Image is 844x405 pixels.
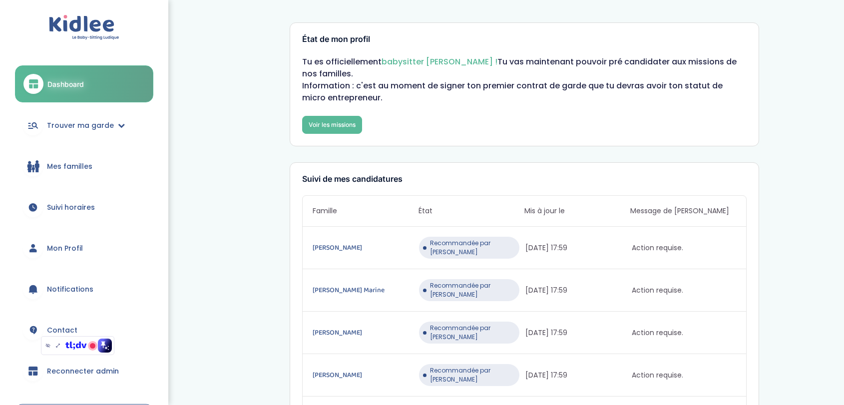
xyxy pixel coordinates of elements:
img: logo.svg [49,15,119,40]
h3: Suivi de mes candidatures [302,175,747,184]
span: Reconnecter admin [47,366,119,377]
span: Action requise. [632,285,736,296]
span: Action requise. [632,243,736,253]
p: Tu es officiellement Tu vas maintenant pouvoir pré candidater aux missions de nos familles. [302,56,747,80]
span: Action requise. [632,328,736,338]
span: Action requise. [632,370,736,381]
span: Recommandée par [PERSON_NAME] [430,324,515,342]
span: Recommandée par [PERSON_NAME] [430,281,515,299]
a: Mon Profil [15,230,153,266]
a: Notifications [15,271,153,307]
span: babysitter [PERSON_NAME] ! [382,56,497,67]
a: [PERSON_NAME] [313,242,417,253]
p: Information : c'est au moment de signer ton premier contrat de garde que tu devras avoir ton stat... [302,80,747,104]
a: Reconnecter admin [15,353,153,389]
span: [DATE] 17:59 [525,370,630,381]
span: Trouver ma garde [47,120,114,131]
span: [DATE] 17:59 [525,328,630,338]
a: Mes familles [15,148,153,184]
span: Recommandée par [PERSON_NAME] [430,366,515,384]
a: Suivi horaires [15,189,153,225]
span: Recommandée par [PERSON_NAME] [430,239,515,257]
span: Mes familles [47,161,92,172]
span: État [419,206,524,216]
a: [PERSON_NAME] [313,327,417,338]
a: [PERSON_NAME] [313,370,417,381]
h3: État de mon profil [302,35,747,44]
span: [DATE] 17:59 [525,285,630,296]
a: Voir les missions [302,116,362,134]
span: Mis à jour le [524,206,630,216]
span: [DATE] 17:59 [525,243,630,253]
span: Dashboard [47,79,84,89]
span: Suivi horaires [47,202,95,213]
span: Notifications [47,284,93,295]
span: Contact [47,325,77,336]
a: Trouver ma garde [15,107,153,143]
span: Mon Profil [47,243,83,254]
a: Dashboard [15,65,153,102]
span: Message de [PERSON_NAME] [630,206,736,216]
span: Famille [313,206,419,216]
a: Contact [15,312,153,348]
a: [PERSON_NAME] Marine [313,285,417,296]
